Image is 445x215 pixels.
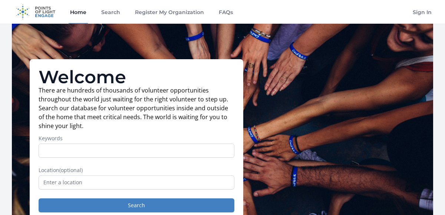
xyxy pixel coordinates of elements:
label: Keywords [39,135,234,142]
label: Location [39,167,234,174]
p: There are hundreds of thousands of volunteer opportunities throughout the world just waiting for ... [39,86,234,130]
span: (optional) [59,167,83,174]
h1: Welcome [39,68,234,86]
button: Search [39,198,234,212]
input: Enter a location [39,175,234,189]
